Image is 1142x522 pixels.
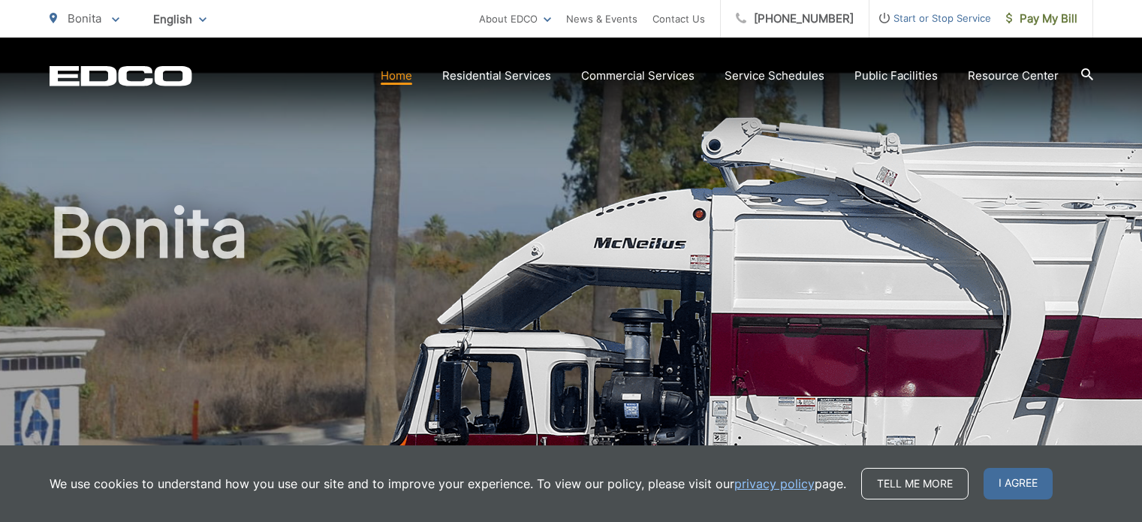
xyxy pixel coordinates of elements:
a: Residential Services [442,67,551,85]
a: News & Events [566,10,637,28]
a: privacy policy [734,475,815,493]
span: English [142,6,218,32]
a: Service Schedules [725,67,824,85]
a: Home [381,67,412,85]
span: I agree [984,468,1053,499]
a: Public Facilities [854,67,938,85]
a: EDCD logo. Return to the homepage. [50,65,192,86]
a: About EDCO [479,10,551,28]
p: We use cookies to understand how you use our site and to improve your experience. To view our pol... [50,475,846,493]
span: Pay My Bill [1006,10,1077,28]
a: Contact Us [652,10,705,28]
a: Commercial Services [581,67,695,85]
a: Resource Center [968,67,1059,85]
a: Tell me more [861,468,969,499]
span: Bonita [68,11,101,26]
